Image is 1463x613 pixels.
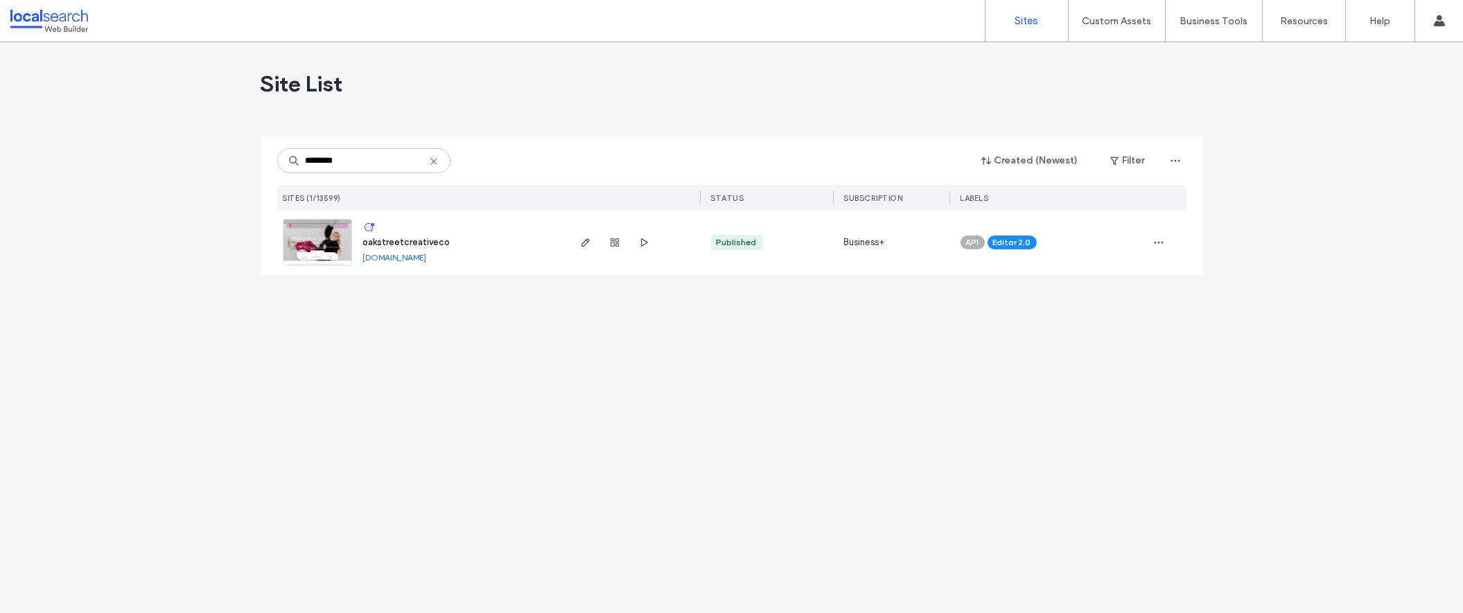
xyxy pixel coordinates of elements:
label: Resources [1280,15,1328,27]
button: Created (Newest) [970,150,1091,172]
button: Filter [1096,150,1159,172]
span: SITES (1/13599) [283,193,342,203]
span: STATUS [711,193,744,203]
label: Sites [1015,15,1039,27]
span: API [966,236,979,249]
span: SUBSCRIPTION [844,193,903,203]
span: Business+ [844,236,885,249]
label: Help [1370,15,1391,27]
span: LABELS [961,193,989,203]
span: Site List [261,70,343,98]
span: Help [32,10,60,22]
a: [DOMAIN_NAME] [363,252,427,263]
a: oakstreetcreativeco [363,237,450,247]
div: Published [717,236,757,249]
label: Business Tools [1180,15,1248,27]
span: Editor 2.0 [993,236,1031,249]
label: Custom Assets [1083,15,1152,27]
